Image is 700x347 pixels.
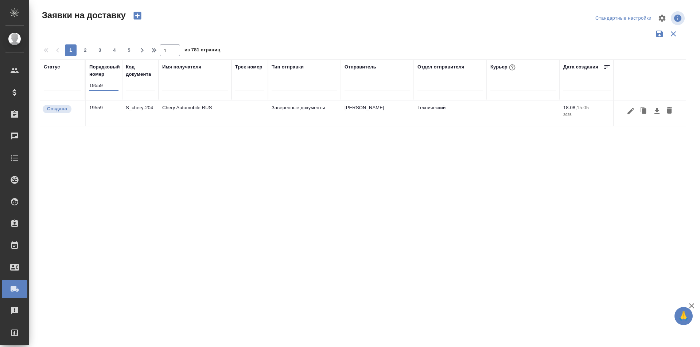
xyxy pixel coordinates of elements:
div: Отправитель [345,63,376,71]
div: Отдел отправителя [417,63,464,71]
td: Заверенные документы [268,100,341,126]
span: Настроить таблицу [653,9,671,27]
span: 4 [109,47,120,54]
span: из 781 страниц [184,46,220,56]
button: При выборе курьера статус заявки автоматически поменяется на «Принята» [507,63,517,72]
td: Chery Automobile RUS [159,100,232,126]
button: Удалить [663,104,676,118]
p: 2025 [563,111,611,119]
button: Клонировать [637,104,651,118]
span: 5 [123,47,135,54]
div: Дата создания [563,63,598,71]
button: 🙏 [674,307,693,325]
button: Редактировать [625,104,637,118]
button: 5 [123,44,135,56]
div: Курьер [490,63,517,72]
td: S_chery-204 [122,100,159,126]
button: Сохранить фильтры [653,27,666,41]
button: Скачать [651,104,663,118]
p: 18.08, [563,105,577,110]
div: Тип отправки [272,63,304,71]
p: Создана [47,105,67,113]
span: Посмотреть информацию [671,11,686,25]
span: 2 [79,47,91,54]
button: 2 [79,44,91,56]
div: Порядковый номер [89,63,120,78]
button: 3 [94,44,106,56]
span: 🙏 [677,308,690,324]
p: 15:05 [577,105,589,110]
div: Имя получателя [162,63,201,71]
td: 19559 [86,100,122,126]
td: [PERSON_NAME] [341,100,414,126]
div: split button [594,13,653,24]
div: Статус [44,63,60,71]
div: Новая заявка, еще не передана в работу [42,104,81,114]
button: 4 [109,44,120,56]
button: Сбросить фильтры [666,27,680,41]
span: 3 [94,47,106,54]
button: Создать [129,9,146,22]
span: Заявки на доставку [40,9,126,21]
div: Трек номер [235,63,262,71]
div: Код документа [126,63,155,78]
td: Технический [414,100,487,126]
